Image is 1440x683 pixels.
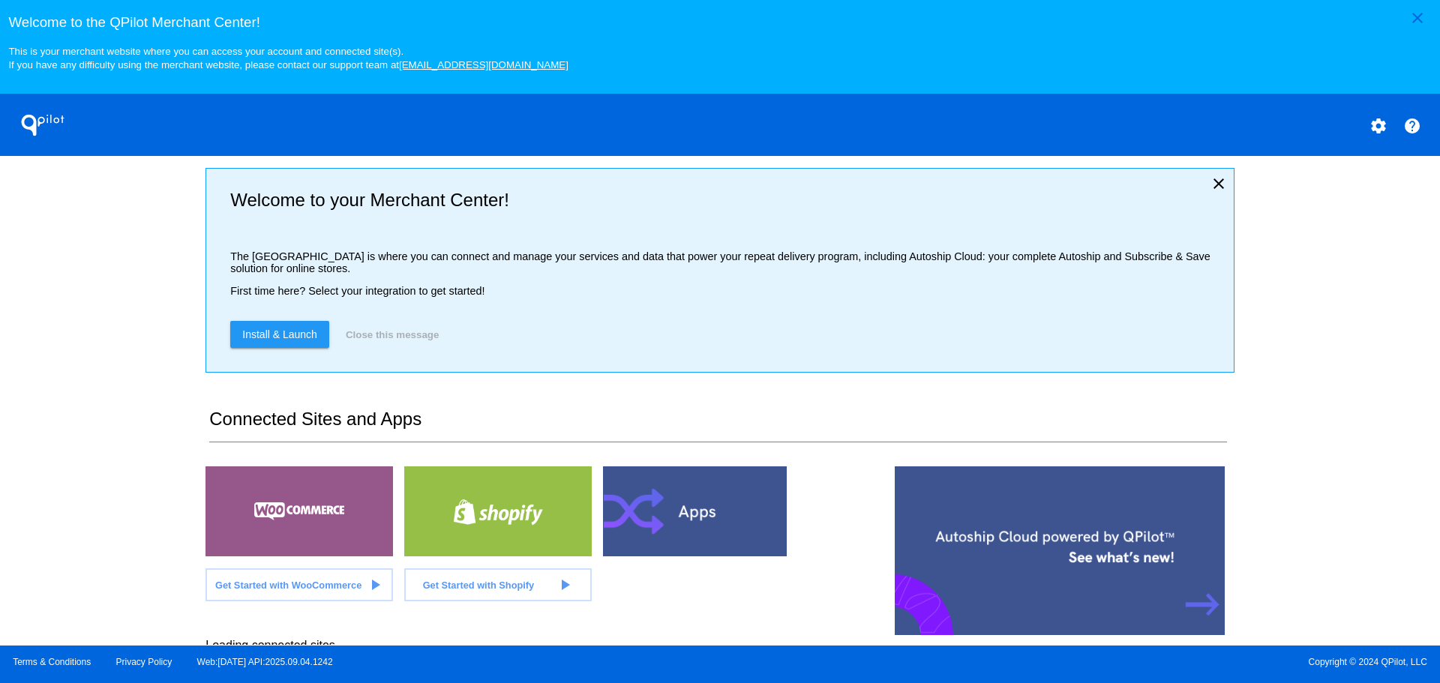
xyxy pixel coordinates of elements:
div: Loading connected sites... [205,639,1234,656]
mat-icon: close [1210,175,1228,193]
span: Get Started with WooCommerce [215,580,361,591]
small: This is your merchant website where you can access your account and connected site(s). If you hav... [8,46,568,70]
a: Get Started with Shopify [404,568,592,601]
mat-icon: settings [1369,117,1387,135]
p: The [GEOGRAPHIC_DATA] is where you can connect and manage your services and data that power your ... [230,250,1221,274]
a: Install & Launch [230,321,329,348]
a: Terms & Conditions [13,657,91,667]
mat-icon: play_arrow [556,576,574,594]
a: [EMAIL_ADDRESS][DOMAIN_NAME] [399,59,568,70]
button: Close this message [341,321,443,348]
h3: Welcome to the QPilot Merchant Center! [8,14,1431,31]
p: First time here? Select your integration to get started! [230,285,1221,297]
span: Install & Launch [242,328,317,340]
mat-icon: close [1408,9,1426,27]
span: Copyright © 2024 QPilot, LLC [733,657,1427,667]
span: Get Started with Shopify [423,580,535,591]
a: Get Started with WooCommerce [205,568,393,601]
h1: QPilot [13,110,73,140]
h2: Welcome to your Merchant Center! [230,190,1221,211]
mat-icon: help [1403,117,1421,135]
a: Web:[DATE] API:2025.09.04.1242 [197,657,333,667]
h2: Connected Sites and Apps [209,409,1226,442]
a: Privacy Policy [116,657,172,667]
mat-icon: play_arrow [366,576,384,594]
